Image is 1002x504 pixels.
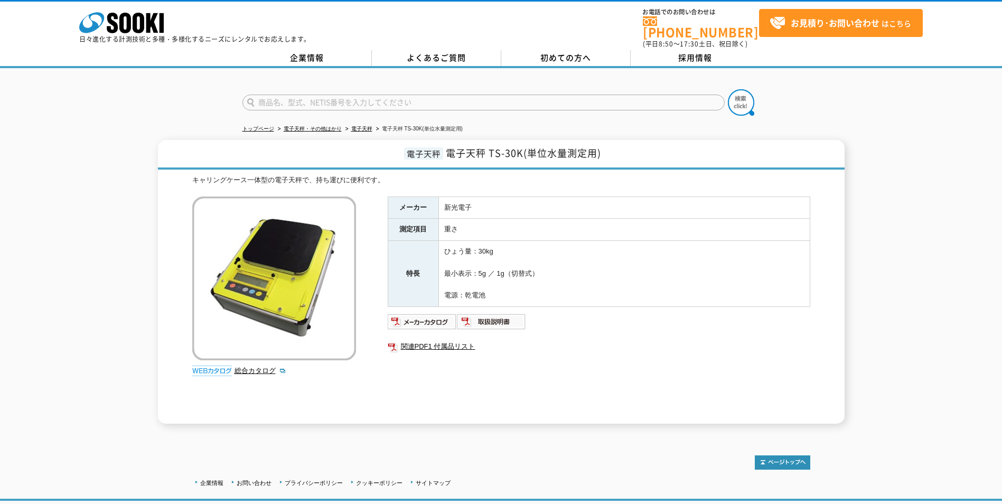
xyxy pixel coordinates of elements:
[446,146,601,160] span: 電子天秤 TS-30K(単位水量測定用)
[388,320,457,328] a: メーカーカタログ
[643,16,759,38] a: [PHONE_NUMBER]
[242,126,274,132] a: トップページ
[404,147,443,160] span: 電子天秤
[438,197,810,219] td: 新光電子
[388,241,438,307] th: 特長
[192,197,356,360] img: 電子天秤 TS-30K(単位水量測定用)
[755,455,810,470] img: トップページへ
[388,197,438,219] th: メーカー
[388,219,438,241] th: 測定項目
[356,480,402,486] a: クッキーポリシー
[372,50,501,66] a: よくあるご質問
[680,39,699,49] span: 17:30
[457,313,526,330] img: 取扱説明書
[728,89,754,116] img: btn_search.png
[438,219,810,241] td: 重さ
[284,126,342,132] a: 電子天秤・その他はかり
[374,124,463,135] li: 電子天秤 TS-30K(単位水量測定用)
[791,16,879,29] strong: お見積り･お問い合わせ
[438,241,810,307] td: ひょう量：30kg 最小表示：5g ／ 1g（切替式） 電源：乾電池
[79,36,311,42] p: 日々進化する計測技術と多種・多様化するニーズにレンタルでお応えします。
[242,95,725,110] input: 商品名、型式、NETIS番号を入力してください
[235,367,286,375] a: 総合カタログ
[192,366,232,376] img: webカタログ
[200,480,223,486] a: 企業情報
[388,313,457,330] img: メーカーカタログ
[659,39,673,49] span: 8:50
[540,52,591,63] span: 初めての方へ
[631,50,760,66] a: 採用情報
[242,50,372,66] a: 企業情報
[237,480,271,486] a: お問い合わせ
[351,126,372,132] a: 電子天秤
[501,50,631,66] a: 初めての方へ
[643,39,747,49] span: (平日 ～ 土日、祝日除く)
[770,15,911,31] span: はこちら
[759,9,923,37] a: お見積り･お問い合わせはこちら
[416,480,451,486] a: サイトマップ
[285,480,343,486] a: プライバシーポリシー
[643,9,759,15] span: お電話でのお問い合わせは
[388,340,810,353] a: 関連PDF1 付属品リスト
[192,175,810,186] div: キャリングケース一体型の電子天秤で、持ち運びに便利です。
[457,320,526,328] a: 取扱説明書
